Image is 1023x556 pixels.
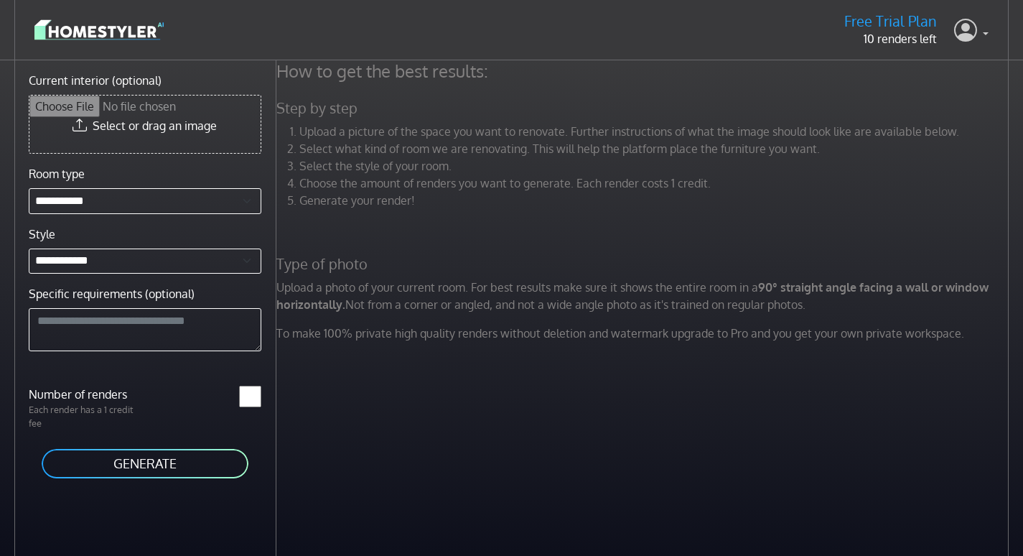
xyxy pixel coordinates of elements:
label: Specific requirements (optional) [29,285,195,302]
li: Select what kind of room we are renovating. This will help the platform place the furniture you w... [299,140,1012,157]
h5: Free Trial Plan [844,12,937,30]
label: Current interior (optional) [29,72,162,89]
li: Select the style of your room. [299,157,1012,175]
strong: 90° straight angle facing a wall or window horizontally. [276,280,989,312]
p: Each render has a 1 credit fee [20,403,145,430]
p: To make 100% private high quality renders without deletion and watermark upgrade to Pro and you g... [268,325,1021,342]
p: Upload a photo of your current room. For best results make sure it shows the entire room in a Not... [268,279,1021,313]
p: 10 renders left [844,30,937,47]
h5: Step by step [268,99,1021,117]
label: Room type [29,165,85,182]
label: Number of renders [20,386,145,403]
img: logo-3de290ba35641baa71223ecac5eacb59cb85b4c7fdf211dc9aaecaaee71ea2f8.svg [34,17,164,42]
h4: How to get the best results: [268,60,1021,82]
li: Upload a picture of the space you want to renovate. Further instructions of what the image should... [299,123,1012,140]
li: Generate your render! [299,192,1012,209]
h5: Type of photo [268,255,1021,273]
button: GENERATE [40,448,250,480]
label: Style [29,226,55,243]
li: Choose the amount of renders you want to generate. Each render costs 1 credit. [299,175,1012,192]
